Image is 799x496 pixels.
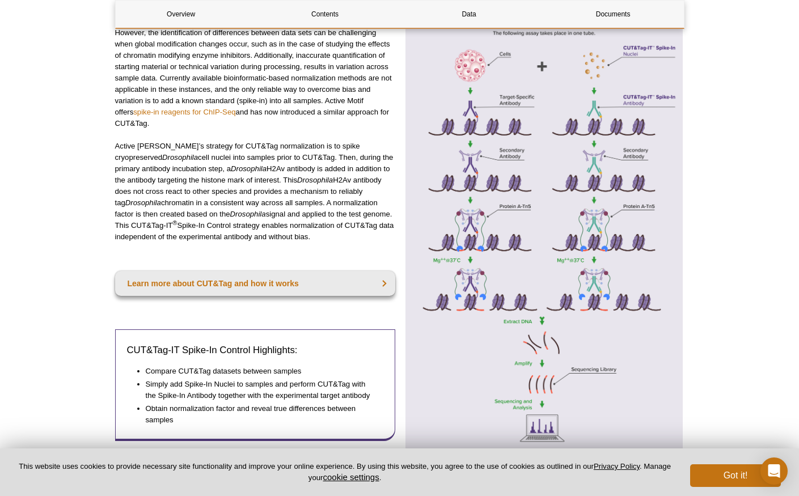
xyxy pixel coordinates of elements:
[231,164,267,173] em: Drosophila
[146,403,373,426] li: Obtain normalization factor and reveal true differences between samples
[146,366,373,377] li: Compare CUT&Tag datasets between samples
[690,464,781,487] button: Got it!
[760,457,788,485] div: Open Intercom Messenger
[404,1,535,28] a: Data
[230,210,266,218] em: Drosophila
[594,462,640,470] a: Privacy Policy
[548,1,679,28] a: Documents
[323,472,379,482] button: cookie settings
[115,141,396,243] p: Active [PERSON_NAME]’s strategy for CUT&Tag normalization is to spike cryopreserved cell nuclei i...
[116,1,247,28] a: Overview
[133,108,235,116] a: spike-in reagents for ChIP-Seq
[115,5,396,129] p: has emerged as a powerful method for profiling the localization of histone modifications of inter...
[125,198,161,207] em: Drosophila
[18,461,671,483] p: This website uses cookies to provide necessary site functionality and improve your online experie...
[127,344,384,357] h3: CUT&Tag-IT Spike-In Control Highlights:
[297,176,333,184] em: Drosophila
[162,153,198,162] em: Drosophila
[146,379,373,401] li: Simply add Spike-In Nuclei to samples and perform CUT&Tag with the Spike-In Antibody together wit...
[115,271,396,296] a: Learn more about CUT&Tag and how it works
[260,1,391,28] a: Contents
[172,219,177,226] sup: ®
